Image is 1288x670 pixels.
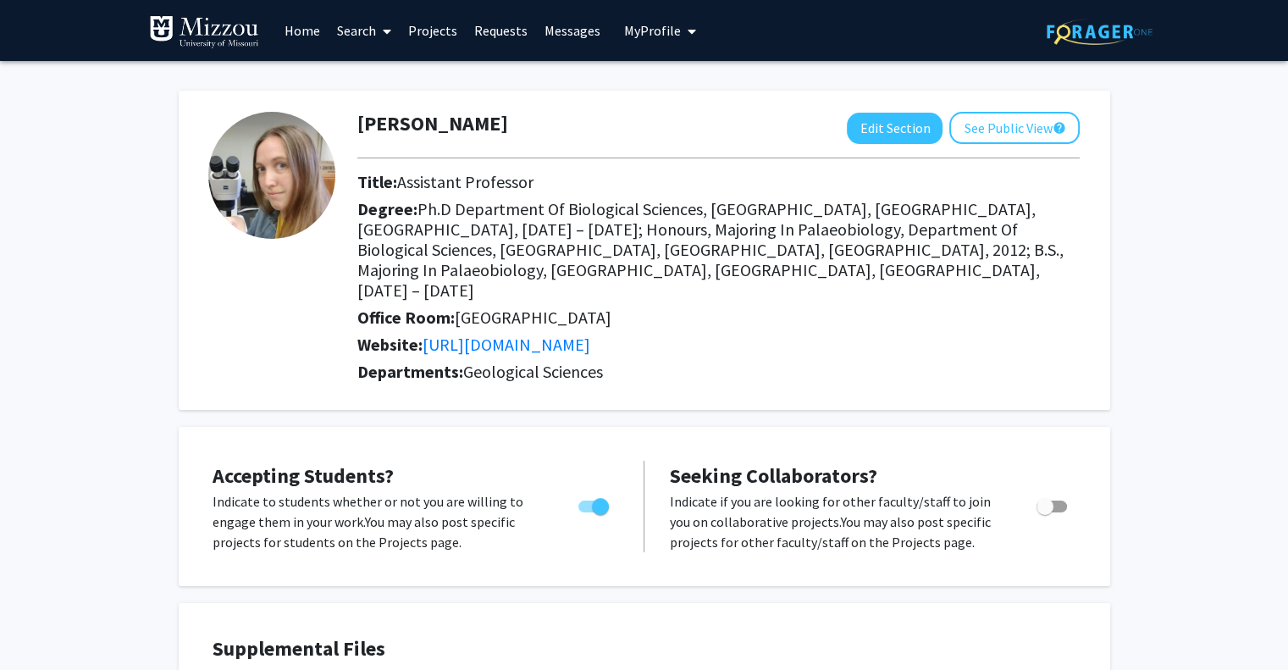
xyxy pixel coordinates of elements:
h2: Office Room: [357,307,1080,328]
h2: Title: [357,172,1080,192]
span: [GEOGRAPHIC_DATA] [455,307,611,328]
p: Indicate if you are looking for other faculty/staff to join you on collaborative projects. You ma... [670,491,1004,552]
span: Geological Sciences [463,361,603,382]
p: Indicate to students whether or not you are willing to engage them in your work. You may also pos... [213,491,546,552]
h2: Departments: [345,362,1092,382]
div: Toggle [572,491,618,517]
span: My Profile [624,22,681,39]
span: Ph.D Department Of Biological Sciences, [GEOGRAPHIC_DATA], [GEOGRAPHIC_DATA], [GEOGRAPHIC_DATA], ... [357,198,1064,301]
button: See Public View [949,112,1080,144]
a: Search [329,1,400,60]
a: Opens in a new tab [423,334,590,355]
a: Requests [466,1,536,60]
img: ForagerOne Logo [1047,19,1153,45]
a: Home [276,1,329,60]
span: Accepting Students? [213,462,394,489]
a: Messages [536,1,609,60]
h1: [PERSON_NAME] [357,112,508,136]
h2: Website: [357,335,1080,355]
mat-icon: help [1052,118,1065,138]
div: Toggle [1030,491,1076,517]
img: Profile Picture [208,112,335,239]
button: Edit Section [847,113,943,144]
a: Projects [400,1,466,60]
h4: Supplemental Files [213,637,1076,662]
span: Seeking Collaborators? [670,462,877,489]
h2: Degree: [357,199,1080,301]
span: Assistant Professor [397,171,533,192]
img: University of Missouri Logo [149,15,259,49]
iframe: Chat [13,594,72,657]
